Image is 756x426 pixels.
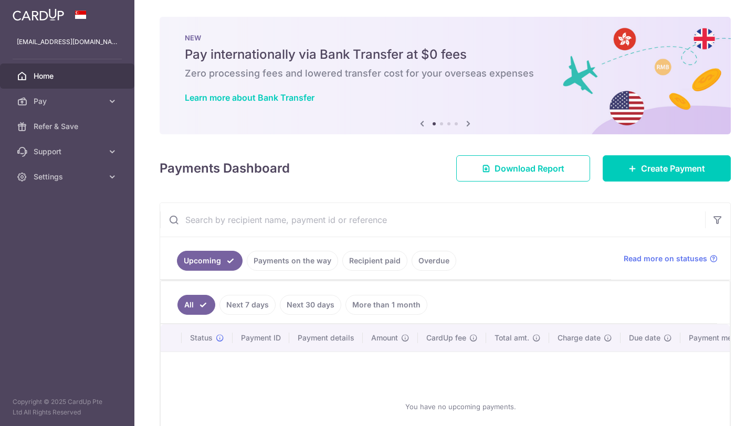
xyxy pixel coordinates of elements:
a: All [177,295,215,315]
span: Amount [371,333,398,343]
span: Pay [34,96,103,106]
span: CardUp fee [426,333,466,343]
h6: Zero processing fees and lowered transfer cost for your overseas expenses [185,67,706,80]
span: Charge date [558,333,601,343]
a: Read more on statuses [624,253,718,264]
span: Support [34,146,103,157]
a: Next 7 days [219,295,276,315]
p: [EMAIL_ADDRESS][DOMAIN_NAME] [17,37,118,47]
span: Create Payment [641,162,705,175]
a: Download Report [456,155,590,182]
iframe: Opens a widget where you can find more information [688,395,745,421]
a: Learn more about Bank Transfer [185,92,314,103]
span: Download Report [495,162,564,175]
span: Total amt. [495,333,529,343]
th: Payment details [289,324,363,352]
th: Payment ID [233,324,289,352]
span: Settings [34,172,103,182]
a: Recipient paid [342,251,407,271]
a: Payments on the way [247,251,338,271]
h5: Pay internationally via Bank Transfer at $0 fees [185,46,706,63]
input: Search by recipient name, payment id or reference [160,203,705,237]
img: Bank transfer banner [160,17,731,134]
a: More than 1 month [345,295,427,315]
a: Next 30 days [280,295,341,315]
a: Overdue [412,251,456,271]
span: Due date [629,333,660,343]
a: Create Payment [603,155,731,182]
span: Home [34,71,103,81]
span: Read more on statuses [624,253,707,264]
img: CardUp [13,8,64,21]
a: Upcoming [177,251,243,271]
span: Refer & Save [34,121,103,132]
h4: Payments Dashboard [160,159,290,178]
span: Status [190,333,213,343]
p: NEW [185,34,706,42]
